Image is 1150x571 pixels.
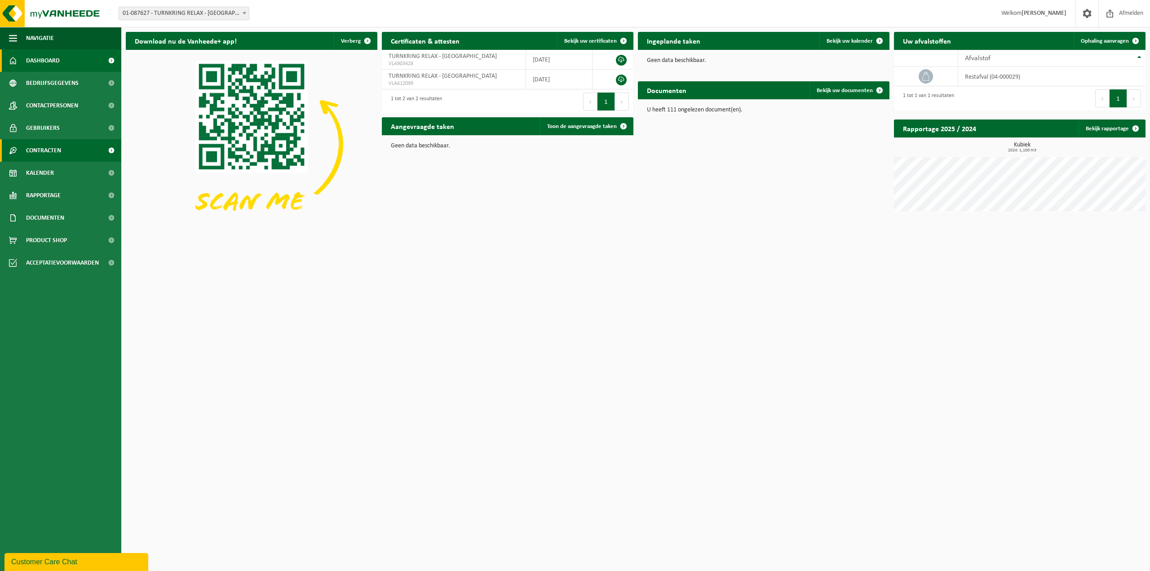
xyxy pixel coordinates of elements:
span: Contactpersonen [26,94,78,117]
button: 1 [597,93,615,111]
h2: Aangevraagde taken [382,117,463,135]
span: Navigatie [26,27,54,49]
a: Bekijk uw kalender [819,32,889,50]
span: VLA903428 [389,60,519,67]
h2: Uw afvalstoffen [894,32,960,49]
span: Ophaling aanvragen [1081,38,1129,44]
span: 01-087627 - TURNKRING RELAX - BORSBEEK [119,7,249,20]
h3: Kubiek [898,142,1146,153]
button: Previous [1095,89,1110,107]
button: Next [615,93,629,111]
button: Next [1127,89,1141,107]
td: [DATE] [526,50,593,70]
span: Toon de aangevraagde taken [547,124,617,129]
span: Kalender [26,162,54,184]
span: Rapportage [26,184,61,207]
div: 1 tot 2 van 2 resultaten [386,92,442,111]
span: Dashboard [26,49,60,72]
strong: [PERSON_NAME] [1022,10,1066,17]
span: Contracten [26,139,61,162]
a: Bekijk uw certificaten [557,32,632,50]
span: Documenten [26,207,64,229]
span: Product Shop [26,229,67,252]
a: Bekijk uw documenten [809,81,889,99]
div: 1 tot 1 van 1 resultaten [898,89,954,108]
h2: Rapportage 2025 / 2024 [894,120,985,137]
h2: Certificaten & attesten [382,32,469,49]
span: TURNKRING RELAX - [GEOGRAPHIC_DATA] [389,73,497,80]
span: Bekijk uw documenten [817,88,873,93]
a: Ophaling aanvragen [1074,32,1145,50]
h2: Download nu de Vanheede+ app! [126,32,246,49]
img: Download de VHEPlus App [126,50,377,239]
span: Bedrijfsgegevens [26,72,79,94]
iframe: chat widget [4,551,150,571]
a: Bekijk rapportage [1079,120,1145,137]
p: Geen data beschikbaar. [391,143,624,149]
span: Bekijk uw kalender [827,38,873,44]
p: U heeft 111 ongelezen document(en). [647,107,880,113]
p: Geen data beschikbaar. [647,58,880,64]
span: Afvalstof [965,55,991,62]
td: restafval (04-000029) [958,67,1146,86]
span: 2024: 1,100 m3 [898,148,1146,153]
span: VLA612099 [389,80,519,87]
button: Previous [583,93,597,111]
button: 1 [1110,89,1127,107]
span: Verberg [341,38,361,44]
span: TURNKRING RELAX - [GEOGRAPHIC_DATA] [389,53,497,60]
a: Toon de aangevraagde taken [540,117,632,135]
span: Acceptatievoorwaarden [26,252,99,274]
h2: Ingeplande taken [638,32,709,49]
button: Verberg [334,32,376,50]
span: Bekijk uw certificaten [564,38,617,44]
h2: Documenten [638,81,695,99]
span: Gebruikers [26,117,60,139]
td: [DATE] [526,70,593,89]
